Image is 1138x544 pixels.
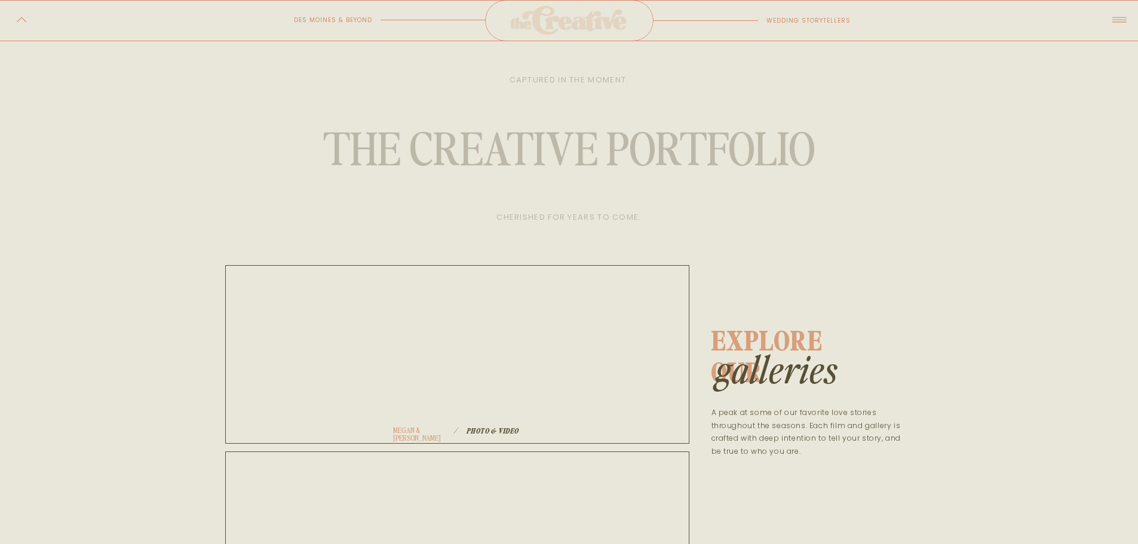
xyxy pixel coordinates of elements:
[321,212,817,224] p: cherished for years to come.
[715,348,872,398] h1: GALLERIES
[321,75,817,87] p: captured in the moment.
[766,15,869,27] p: wedding storytellers
[260,14,372,26] p: des moines & beyond
[321,124,817,175] h1: the creative portfolio
[393,426,468,434] a: megan & [PERSON_NAME]
[711,406,911,489] p: A peak at some of our favorite love stories throughout the seasons. Each film and gallery is craf...
[467,426,573,434] a: Photo & video
[711,324,878,354] h1: explore OUR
